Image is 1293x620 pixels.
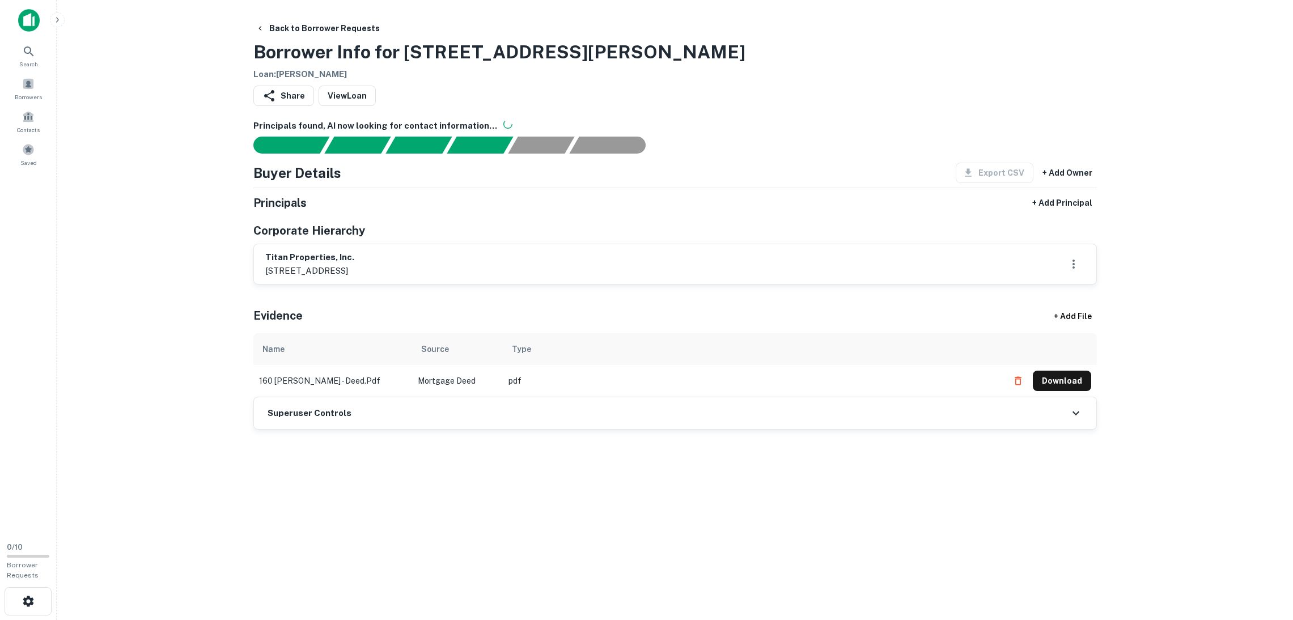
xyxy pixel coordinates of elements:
[508,137,574,154] div: Principals found, still searching for contact information. This may take time...
[1038,163,1097,183] button: + Add Owner
[319,86,376,106] a: ViewLoan
[15,92,42,101] span: Borrowers
[268,407,351,420] h6: Superuser Controls
[253,307,303,324] h5: Evidence
[253,163,341,183] h4: Buyer Details
[1236,529,1293,584] iframe: Chat Widget
[20,158,37,167] span: Saved
[7,561,39,579] span: Borrower Requests
[17,125,40,134] span: Contacts
[3,139,53,169] a: Saved
[512,342,531,356] div: Type
[1028,193,1097,213] button: + Add Principal
[412,333,503,365] th: Source
[240,137,325,154] div: Sending borrower request to AI...
[253,333,412,365] th: Name
[18,9,40,32] img: capitalize-icon.png
[324,137,391,154] div: Your request is received and processing...
[7,543,23,551] span: 0 / 10
[265,264,354,278] p: [STREET_ADDRESS]
[251,18,384,39] button: Back to Borrower Requests
[570,137,659,154] div: AI fulfillment process complete.
[3,40,53,71] a: Search
[1033,306,1113,326] div: + Add File
[1033,371,1091,391] button: Download
[253,120,1097,133] h6: Principals found, AI now looking for contact information...
[447,137,513,154] div: Principals found, AI now looking for contact information...
[503,333,1002,365] th: Type
[503,365,1002,397] td: pdf
[3,106,53,137] a: Contacts
[265,251,354,264] h6: titan properties, inc.
[253,365,412,397] td: 160 [PERSON_NAME] - deed.pdf
[3,73,53,104] a: Borrowers
[253,86,314,106] button: Share
[385,137,452,154] div: Documents found, AI parsing details...
[253,68,745,81] h6: Loan : [PERSON_NAME]
[253,333,1097,397] div: scrollable content
[262,342,285,356] div: Name
[19,60,38,69] span: Search
[253,222,365,239] h5: Corporate Hierarchy
[253,39,745,66] h3: Borrower Info for [STREET_ADDRESS][PERSON_NAME]
[412,365,503,397] td: Mortgage Deed
[1008,372,1028,390] button: Delete file
[421,342,449,356] div: Source
[253,194,307,211] h5: Principals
